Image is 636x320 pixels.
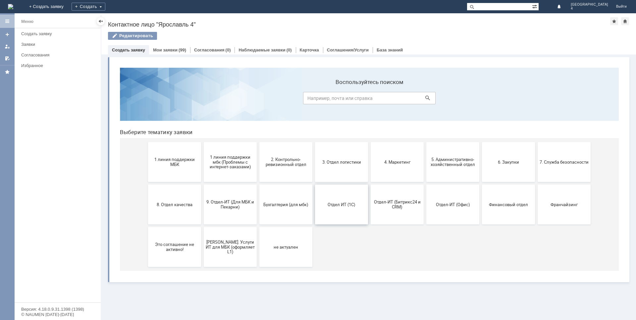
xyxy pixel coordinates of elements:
[145,165,198,204] button: не актуален
[19,39,99,49] a: Заявки
[300,47,319,52] a: Карточка
[153,47,178,52] a: Мои заявки
[2,29,13,40] a: Создать заявку
[33,165,86,204] button: Это соглашение не активно!
[425,139,474,144] span: Франчайзинг
[200,122,253,162] button: Отдел ИТ (1С)
[256,80,309,120] button: 4. Маркетинг
[21,307,94,311] div: Версия: 4.18.0.9.31.1398 (1398)
[2,53,13,64] a: Мои согласования
[287,47,292,52] div: (0)
[367,122,420,162] button: Финансовый отдел
[91,137,140,147] span: 9. Отдел-ИТ (Для МБК и Пекарни)
[256,122,309,162] button: Отдел-ИТ (Битрикс24 и CRM)
[72,3,105,11] div: Создать
[312,80,365,120] button: 5. Административно-хозяйственный отдел
[147,139,196,144] span: Бухгалтерия (для мбк)
[367,80,420,120] button: 6. Закупки
[35,180,84,190] span: Это соглашение не активно!
[314,95,363,105] span: 5. Административно-хозяйственный отдел
[258,137,307,147] span: Отдел-ИТ (Битрикс24 и CRM)
[33,80,86,120] button: 1 линия поддержки МБК
[8,4,13,9] a: Перейти на домашнюю страницу
[5,66,504,73] header: Выберите тематику заявки
[147,95,196,105] span: 2. Контрольно-ревизионный отдел
[91,177,140,192] span: [PERSON_NAME]. Услуги ИТ для МБК (оформляет L1)
[89,80,142,120] button: 1 линия поддержки мбк (Проблемы с интернет-заказами)
[112,47,145,52] a: Создать заявку
[108,21,610,28] div: Контактное лицо "Ярославль 4"
[610,17,618,25] div: Добавить в избранное
[147,182,196,187] span: не актуален
[21,18,33,26] div: Меню
[258,97,307,102] span: 4. Маркетинг
[35,139,84,144] span: 8. Отдел качества
[202,97,251,102] span: 3. Отдел логистики
[89,165,142,204] button: [PERSON_NAME]. Услуги ИТ для МБК (оформляет L1)
[188,30,321,42] input: Например, почта или справка
[21,312,94,317] div: © NAUMEN [DATE]-[DATE]
[200,80,253,120] button: 3. Отдел логистики
[226,47,231,52] div: (0)
[21,42,97,47] div: Заявки
[369,97,418,102] span: 6. Закупки
[33,122,86,162] button: 8. Отдел качества
[179,47,186,52] div: (99)
[238,47,285,52] a: Наблюдаемые заявки
[425,97,474,102] span: 7. Служба безопасности
[35,95,84,105] span: 1 линия поддержки МБК
[21,52,97,57] div: Согласования
[8,4,13,9] img: logo
[97,17,105,25] div: Скрыть меню
[21,31,97,36] div: Создать заявку
[89,122,142,162] button: 9. Отдел-ИТ (Для МБК и Пекарни)
[327,47,369,52] a: Соглашения/Услуги
[312,122,365,162] button: Отдел-ИТ (Офис)
[571,7,608,11] span: 4
[532,3,539,9] span: Расширенный поиск
[19,29,99,39] a: Создать заявку
[91,92,140,107] span: 1 линия поддержки мбк (Проблемы с интернет-заказами)
[571,3,608,7] span: [GEOGRAPHIC_DATA]
[202,139,251,144] span: Отдел ИТ (1С)
[19,50,99,60] a: Согласования
[423,80,476,120] button: 7. Служба безопасности
[621,17,629,25] div: Сделать домашней страницей
[145,80,198,120] button: 2. Контрольно-ревизионный отдел
[2,41,13,52] a: Мои заявки
[21,63,89,68] div: Избранное
[369,139,418,144] span: Финансовый отдел
[423,122,476,162] button: Франчайзинг
[188,16,321,23] label: Воспользуйтесь поиском
[145,122,198,162] button: Бухгалтерия (для мбк)
[377,47,403,52] a: База знаний
[194,47,225,52] a: Согласования
[314,139,363,144] span: Отдел-ИТ (Офис)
